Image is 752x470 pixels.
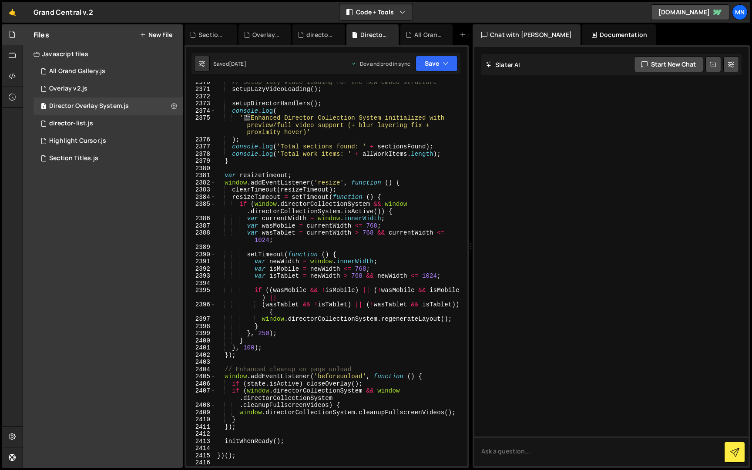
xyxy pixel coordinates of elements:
button: New File [140,31,172,38]
div: 2374 [186,107,216,115]
div: Highlight Cursor.js [49,137,106,145]
div: 2412 [186,430,216,438]
div: 2398 [186,323,216,330]
button: Save [416,56,458,71]
div: 2388 [186,229,216,244]
a: MN [732,4,748,20]
div: 2393 [186,272,216,280]
div: Chat with [PERSON_NAME] [473,24,581,45]
div: 15298/42891.js [34,97,183,115]
div: 2383 [186,186,216,194]
div: 2402 [186,352,216,359]
div: 2385 [186,201,216,215]
div: 2409 [186,409,216,416]
h2: Files [34,30,49,40]
div: director-list.js [49,120,93,128]
div: Section Titles.js [198,30,226,39]
div: 2410 [186,416,216,423]
div: 2381 [186,172,216,179]
div: 2399 [186,330,216,337]
div: 2401 [186,344,216,352]
div: 2415 [186,452,216,460]
div: 2400 [186,337,216,345]
div: director-list.js [306,30,334,39]
span: 1 [41,104,46,111]
div: Overlay v2.js [252,30,280,39]
div: Section Titles.js [49,154,98,162]
div: New File [460,30,496,39]
div: 2376 [186,136,216,144]
div: 2375 [186,114,216,136]
div: 2389 [186,244,216,251]
div: Overlay v2.js [49,85,87,93]
div: 2378 [186,151,216,158]
div: All Grand Gallery.js [49,67,105,75]
div: 2413 [186,438,216,445]
div: 15298/40223.js [34,150,183,167]
div: 2414 [186,445,216,452]
div: Javascript files [23,45,183,63]
div: 15298/43117.js [34,132,183,150]
div: 2397 [186,316,216,323]
div: Grand Central v.2 [34,7,93,17]
div: Director Overlay System.js [360,30,388,39]
div: 2395 [186,287,216,301]
div: 2379 [186,158,216,165]
div: [DATE] [229,60,246,67]
div: 2392 [186,265,216,273]
div: 2391 [186,258,216,265]
a: 🤙 [2,2,23,23]
div: 2416 [186,459,216,467]
div: 2406 [186,380,216,388]
div: 2387 [186,222,216,230]
div: 2373 [186,100,216,107]
div: 2371 [186,86,216,93]
div: 2377 [186,143,216,151]
div: Dev and prod in sync [351,60,410,67]
div: 15298/45944.js [34,80,183,97]
div: Documentation [582,24,656,45]
div: 15298/40379.js [34,115,183,132]
div: 2396 [186,301,216,316]
div: All Grand Gallery.js [414,30,442,39]
button: Code + Tools [339,4,413,20]
div: 2404 [186,366,216,373]
div: 2390 [186,251,216,258]
div: 2384 [186,194,216,201]
div: 2411 [186,423,216,431]
div: 2382 [186,179,216,187]
a: [DOMAIN_NAME] [651,4,729,20]
div: 2408 [186,402,216,409]
div: 2380 [186,165,216,172]
div: 15298/43578.js [34,63,183,80]
div: 2405 [186,373,216,380]
div: Saved [213,60,246,67]
div: 2370 [186,79,216,86]
div: Director Overlay System.js [49,102,129,110]
div: 2386 [186,215,216,222]
div: 2372 [186,93,216,101]
button: Start new chat [634,57,703,72]
div: 2394 [186,280,216,287]
div: 2403 [186,359,216,366]
div: 2407 [186,387,216,402]
h2: Slater AI [486,60,520,69]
